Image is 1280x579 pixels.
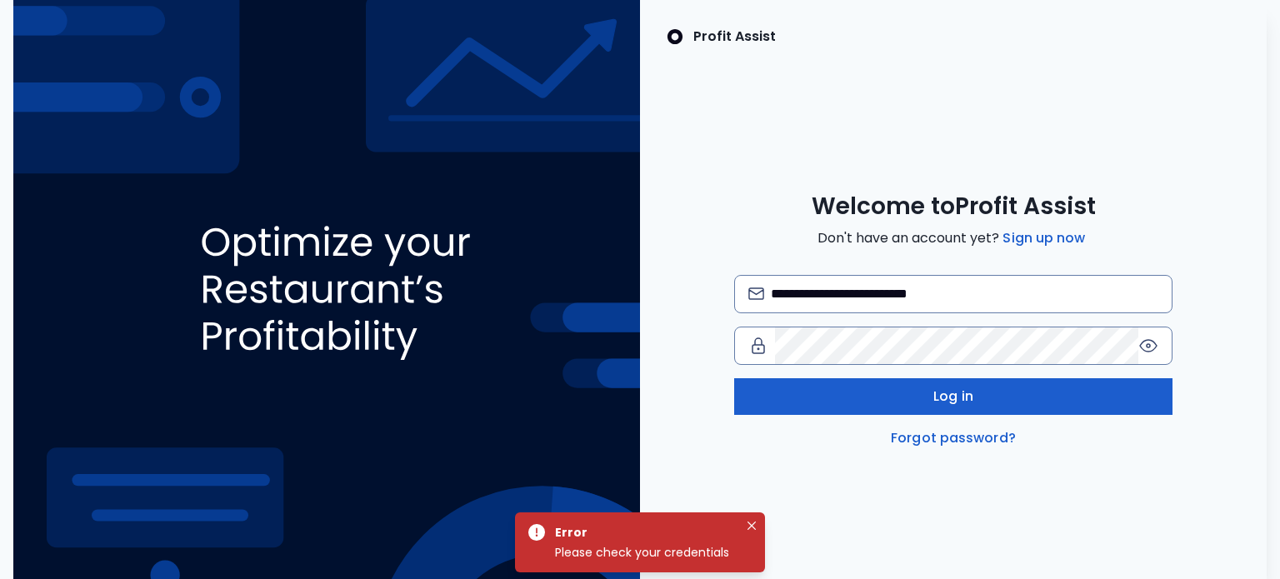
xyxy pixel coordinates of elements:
span: Don't have an account yet? [817,228,1088,248]
a: Forgot password? [887,428,1019,448]
button: Log in [734,378,1173,415]
img: email [748,287,764,300]
span: Log in [933,387,973,407]
img: SpotOn Logo [667,27,683,47]
div: Error [555,522,732,542]
a: Sign up now [999,228,1088,248]
div: Please check your credentials [555,542,738,562]
span: Welcome to Profit Assist [812,192,1096,222]
button: Close [742,516,762,536]
p: Profit Assist [693,27,776,47]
